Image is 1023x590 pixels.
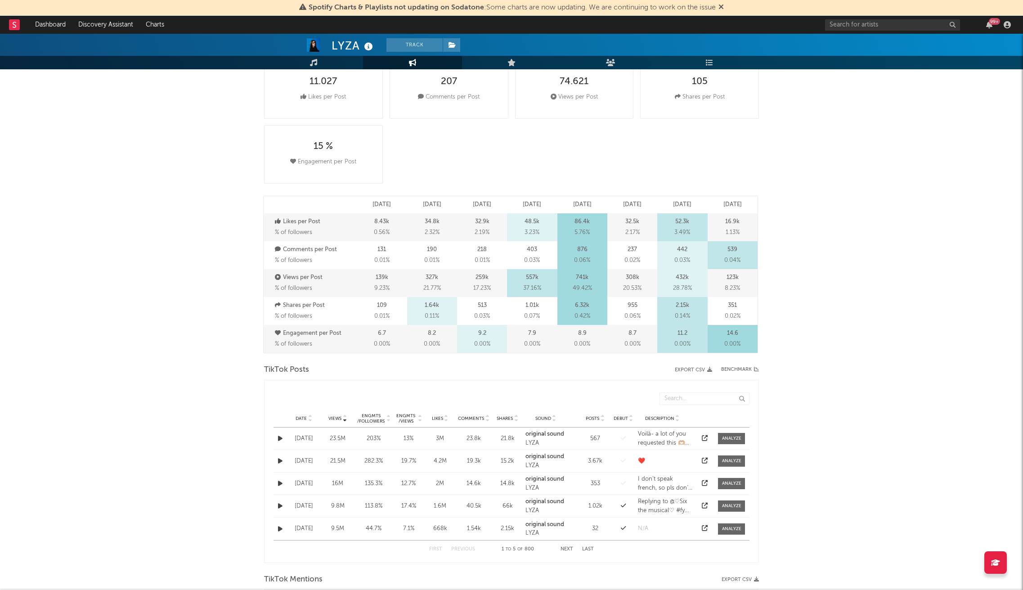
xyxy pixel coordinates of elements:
[423,199,441,210] p: [DATE]
[475,227,489,238] span: 2.19 %
[497,416,513,421] span: Shares
[357,434,390,443] div: 203 %
[477,244,487,255] p: 218
[721,365,759,375] a: Benchmark
[301,92,346,103] div: Likes per Post
[374,227,390,238] span: 0.56 %
[309,4,484,11] span: Spotify Charts & Playlists not updating on Sodatone
[582,502,609,511] div: 1.02k
[525,430,566,447] a: original soundLYZA
[660,392,749,405] input: Search...
[425,216,440,227] p: 34.8k
[310,77,337,87] div: 11.027
[357,524,390,533] div: 44.7 %
[525,216,539,227] p: 48.5k
[494,479,521,488] div: 14.8k
[624,339,641,350] span: 0.00 %
[458,434,489,443] div: 23.8k
[576,272,588,283] p: 741k
[676,300,689,311] p: 2.15k
[357,457,390,466] div: 282.3 %
[314,141,333,152] div: 15 %
[289,502,319,511] div: [DATE]
[458,416,484,421] span: Comments
[494,434,521,443] div: 21.8k
[561,547,573,552] button: Next
[275,257,312,263] span: % of followers
[372,199,391,210] p: [DATE]
[574,255,590,266] span: 0.06 %
[625,216,639,227] p: 32.5k
[673,199,691,210] p: [DATE]
[264,365,309,375] span: TikTok Posts
[72,16,139,34] a: Discovery Assistant
[724,255,740,266] span: 0.04 %
[986,21,992,28] button: 99+
[626,272,639,283] p: 308k
[582,479,609,488] div: 353
[523,283,541,294] span: 37.16 %
[432,416,443,421] span: Likes
[395,457,422,466] div: 19.7 %
[275,285,312,291] span: % of followers
[525,522,564,527] strong: original sound
[677,244,687,255] p: 442
[296,416,307,421] span: Date
[638,457,693,466] div: ❤️
[323,524,352,533] div: 9.5M
[357,413,385,424] div: Engmts / Followers
[290,157,356,167] div: Engagement per Post
[494,524,521,533] div: 2.15k
[628,244,637,255] p: 237
[674,255,690,266] span: 0.03 %
[560,77,588,87] div: 74.621
[451,547,475,552] button: Previous
[426,272,438,283] p: 327k
[525,520,566,538] a: original soundLYZA
[425,300,439,311] p: 1.64k
[638,475,693,492] div: I don‘t speak french, so pls don’t come for me 😔😂 #indila #dernieredanse #fy #singing
[429,547,442,552] button: First
[264,574,323,585] span: TikTok Mentions
[473,199,491,210] p: [DATE]
[475,216,489,227] p: 32.9k
[458,457,489,466] div: 19.3k
[275,313,312,319] span: % of followers
[623,283,642,294] span: 20.53 %
[377,244,386,255] p: 131
[525,439,566,448] div: LYZA
[675,92,725,103] div: Shares per Post
[525,476,564,482] strong: original sound
[332,38,375,53] div: LYZA
[645,416,674,421] span: Description
[328,416,341,421] span: Views
[527,244,537,255] p: 403
[638,497,693,515] div: Replying to @♡Six the musical♡ #fy #fyp
[624,255,640,266] span: 0.02 %
[425,227,440,238] span: 2.32 %
[374,339,390,350] span: 0.00 %
[575,300,589,311] p: 6.32k
[525,300,539,311] p: 1.01k
[574,216,590,227] p: 86.4k
[425,311,439,322] span: 0.11 %
[673,283,692,294] span: 28.78 %
[424,255,440,266] span: 0.01 %
[989,18,1000,25] div: 99 +
[727,328,738,339] p: 14.6
[528,328,536,339] p: 7.9
[674,227,690,238] span: 3.49 %
[426,457,453,466] div: 4.2M
[374,311,390,322] span: 0.01 %
[525,227,539,238] span: 3.23 %
[525,499,564,504] strong: original sound
[374,283,390,294] span: 9.23 %
[573,283,592,294] span: 49.42 %
[374,216,389,227] p: 8.43k
[725,283,740,294] span: 8.23 %
[723,199,742,210] p: [DATE]
[323,502,352,511] div: 9.8M
[458,502,489,511] div: 40.5k
[476,272,489,283] p: 259k
[478,328,486,339] p: 9.2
